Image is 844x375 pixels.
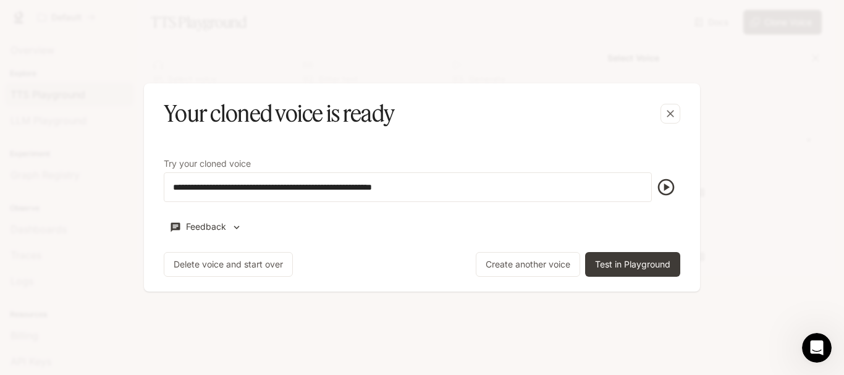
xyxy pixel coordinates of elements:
[164,159,251,168] p: Try your cloned voice
[476,252,580,277] button: Create another voice
[585,252,680,277] button: Test in Playground
[802,333,832,363] iframe: Intercom live chat
[164,217,248,237] button: Feedback
[164,252,293,277] button: Delete voice and start over
[164,98,394,129] h5: Your cloned voice is ready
